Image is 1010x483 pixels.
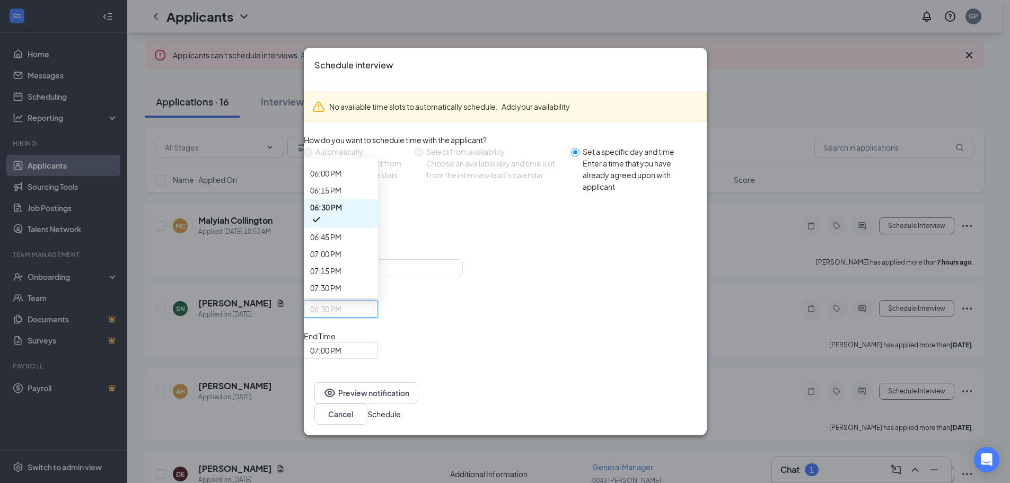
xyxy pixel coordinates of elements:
[583,146,698,157] div: Set a specific day and time
[310,301,341,317] span: 06:30 PM
[502,101,570,112] button: Add your availability
[314,58,393,72] h3: Schedule interview
[310,213,323,226] svg: Checkmark
[310,185,341,196] span: 06:15 PM
[304,248,707,259] span: Date
[310,343,341,358] span: 07:00 PM
[974,447,999,472] div: Open Intercom Messenger
[310,262,454,274] input: Aug 27, 2025
[304,134,707,146] div: How do you want to schedule time with the applicant?
[426,157,563,181] div: Choose an available day and time slot from the interview lead’s calendar
[314,403,367,425] button: Cancel
[304,330,378,342] span: End Time
[315,157,407,181] div: Applicant will select from your available time slots
[310,201,342,213] span: 06:30 PM
[310,282,341,294] span: 07:30 PM
[304,221,707,232] span: Select Calendar
[310,248,341,260] span: 07:00 PM
[329,101,698,112] div: No available time slots to automatically schedule.
[304,206,707,218] div: Select a Date & Time
[310,168,341,179] span: 06:00 PM
[310,265,341,277] span: 07:15 PM
[314,382,418,403] button: EyePreview notification
[367,408,401,420] button: Schedule
[583,157,698,192] div: Enter a time that you have already agreed upon with applicant
[315,146,407,157] div: Automatically
[310,231,341,243] span: 06:45 PM
[323,387,336,399] svg: Eye
[312,100,325,113] svg: Warning
[426,146,563,157] div: Select from availability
